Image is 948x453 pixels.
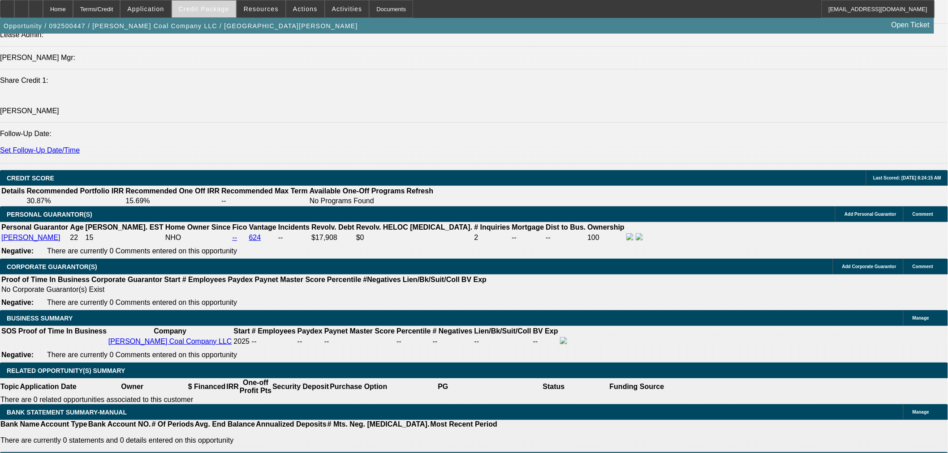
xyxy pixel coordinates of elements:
[873,175,941,180] span: Last Scored: [DATE] 8:24:15 AM
[332,5,362,13] span: Activities
[188,378,226,395] th: $ Financed
[842,264,896,269] span: Add Corporate Guarantor
[70,223,83,231] b: Age
[406,187,434,196] th: Refresh
[587,223,625,231] b: Ownership
[47,247,237,255] span: There are currently 0 Comments entered on this opportunity
[125,187,220,196] th: Recommended One Off IRR
[461,276,487,283] b: BV Exp
[7,315,73,322] span: BUSINESS SUMMARY
[913,212,933,217] span: Comment
[234,327,250,335] b: Start
[0,436,497,444] p: There are currently 0 statements and 0 details entered on this opportunity
[474,327,531,335] b: Lien/Bk/Suit/Coll
[233,223,247,231] b: Fico
[474,337,532,346] td: --
[88,420,151,429] th: Bank Account NO.
[309,187,405,196] th: Available One-Off Programs
[7,211,92,218] span: PERSONAL GUARANTOR(S)
[533,327,558,335] b: BV Exp
[587,233,625,243] td: 100
[7,367,125,374] span: RELATED OPPORTUNITY(S) SUMMARY
[388,378,498,395] th: PG
[396,338,431,346] div: --
[913,410,929,415] span: Manage
[297,327,323,335] b: Paydex
[121,0,171,17] button: Application
[272,378,329,395] th: Security Deposit
[1,351,34,359] b: Negative:
[286,0,324,17] button: Actions
[433,338,473,346] div: --
[194,420,256,429] th: Avg. End Balance
[278,223,310,231] b: Incidents
[165,233,231,243] td: NHO
[512,223,544,231] b: Mortgage
[499,378,609,395] th: Status
[40,420,88,429] th: Account Type
[233,234,237,241] a: --
[228,276,253,283] b: Paydex
[233,337,250,346] td: 2025
[430,420,498,429] th: Most Recent Period
[154,327,186,335] b: Company
[7,263,97,270] span: CORPORATE GUARANTOR(S)
[244,5,279,13] span: Resources
[7,175,54,182] span: CREDIT SCORE
[85,233,164,243] td: 15
[4,22,358,30] span: Opportunity / 092500447 / [PERSON_NAME] Coal Company LLC / [GEOGRAPHIC_DATA][PERSON_NAME]
[69,233,84,243] td: 22
[546,233,586,243] td: --
[127,5,164,13] span: Application
[1,223,68,231] b: Personal Guarantor
[221,197,308,205] td: --
[363,276,401,283] b: #Negatives
[913,316,929,321] span: Manage
[19,378,77,395] th: Application Date
[125,197,220,205] td: 15.69%
[309,197,405,205] td: No Programs Found
[26,187,124,196] th: Recommended Portfolio IRR
[474,233,510,243] td: 2
[278,233,310,243] td: --
[356,233,473,243] td: $0
[297,337,323,346] td: --
[1,275,90,284] th: Proof of Time In Business
[108,338,232,345] a: [PERSON_NAME] Coal Company LLC
[255,276,325,283] b: Paynet Master Score
[433,327,473,335] b: # Negatives
[546,223,586,231] b: Dist to Bus.
[172,0,236,17] button: Credit Package
[293,5,318,13] span: Actions
[249,223,276,231] b: Vantage
[356,223,473,231] b: Revolv. HELOC [MEDICAL_DATA].
[165,223,231,231] b: Home Owner Since
[182,276,226,283] b: # Employees
[237,0,285,17] button: Resources
[1,285,491,294] td: No Corporate Guarantor(s) Exist
[1,327,17,336] th: SOS
[325,0,369,17] button: Activities
[252,327,296,335] b: # Employees
[329,378,388,395] th: Purchase Option
[249,234,261,241] a: 624
[7,409,127,416] span: BANK STATEMENT SUMMARY-MANUAL
[1,234,60,241] a: [PERSON_NAME]
[403,276,460,283] b: Lien/Bk/Suit/Coll
[151,420,194,429] th: # Of Periods
[396,327,431,335] b: Percentile
[239,378,272,395] th: One-off Profit Pts
[609,378,665,395] th: Funding Source
[1,187,25,196] th: Details
[47,299,237,306] span: There are currently 0 Comments entered on this opportunity
[164,276,180,283] b: Start
[512,233,545,243] td: --
[913,264,933,269] span: Comment
[179,5,229,13] span: Credit Package
[845,212,896,217] span: Add Personal Guarantor
[26,197,124,205] td: 30.87%
[324,338,395,346] div: --
[1,247,34,255] b: Negative:
[226,378,239,395] th: IRR
[255,420,327,429] th: Annualized Deposits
